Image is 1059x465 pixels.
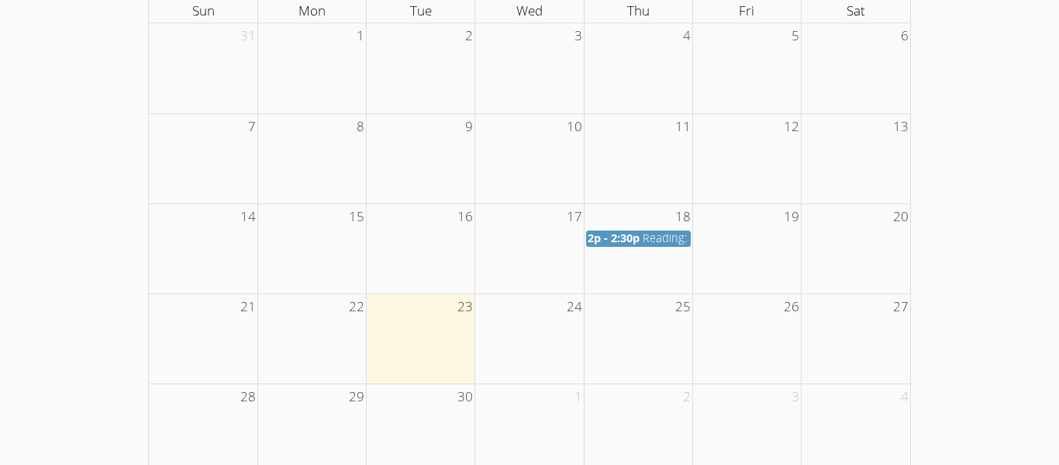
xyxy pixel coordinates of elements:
[456,204,474,230] span: 16
[239,23,257,49] span: 31
[643,231,743,245] span: Reading: 3rd Grade
[464,114,474,140] span: 9
[739,2,754,19] span: Fri
[347,204,366,230] span: 15
[239,204,257,230] span: 14
[790,23,801,49] span: 5
[674,294,692,320] span: 25
[674,114,692,140] span: 11
[410,2,432,19] span: Tue
[247,114,257,140] span: 7
[516,2,543,19] span: Wed
[464,23,474,49] span: 2
[892,294,910,320] span: 27
[456,294,474,320] span: 23
[239,294,257,320] span: 21
[239,384,257,410] span: 28
[892,204,910,230] span: 20
[192,2,215,19] span: Sun
[565,114,584,140] span: 10
[456,384,474,410] span: 30
[573,384,584,410] span: 1
[892,114,910,140] span: 13
[588,231,640,245] span: 2p - 2:30p
[565,294,584,320] span: 24
[565,204,584,230] span: 17
[347,384,366,410] span: 29
[782,204,801,230] span: 19
[586,231,691,247] a: 2p - 2:30p Reading: 3rd Grade
[347,294,366,320] span: 22
[681,384,692,410] span: 2
[782,294,801,320] span: 26
[573,23,584,49] span: 3
[355,114,366,140] span: 8
[681,23,692,49] span: 4
[899,384,910,410] span: 4
[847,2,865,19] span: Sat
[627,2,650,19] span: Thu
[790,384,801,410] span: 3
[298,2,326,19] span: Mon
[355,23,366,49] span: 1
[782,114,801,140] span: 12
[674,204,692,230] span: 18
[899,23,910,49] span: 6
